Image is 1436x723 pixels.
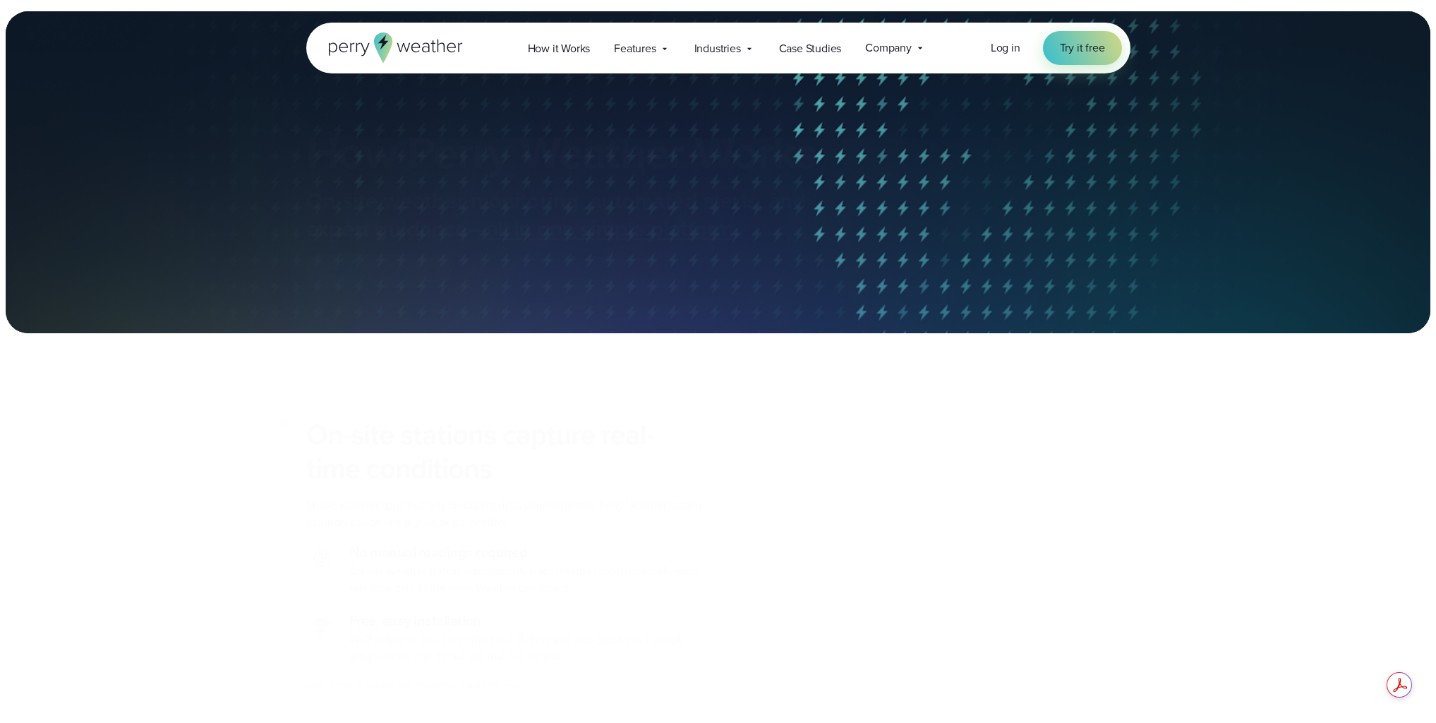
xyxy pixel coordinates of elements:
[1043,31,1122,65] a: Try it free
[865,40,912,56] span: Company
[516,34,603,63] a: How it Works
[694,40,741,57] span: Industries
[991,40,1020,56] a: Log in
[1060,40,1105,56] span: Try it free
[614,40,656,57] span: Features
[528,40,591,57] span: How it Works
[767,34,854,63] a: Case Studies
[779,40,842,57] span: Case Studies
